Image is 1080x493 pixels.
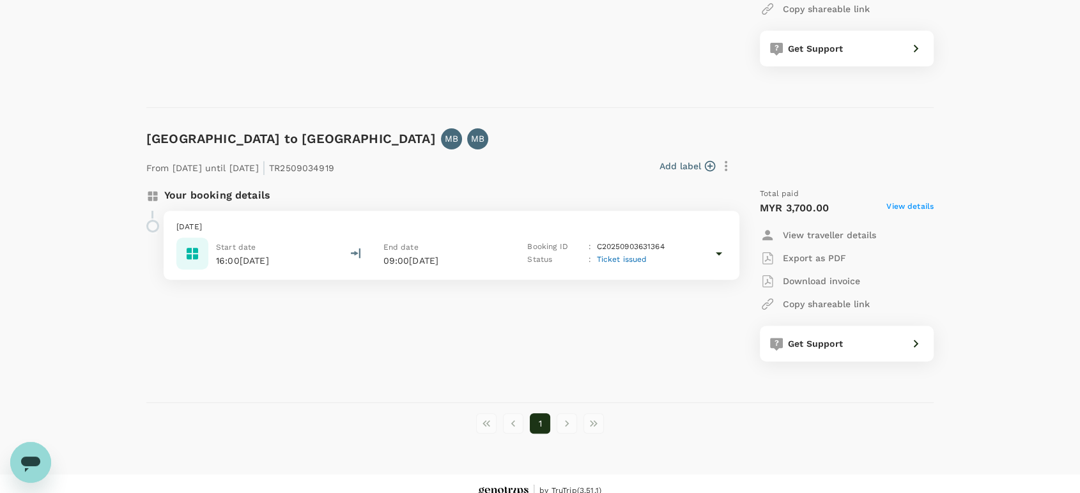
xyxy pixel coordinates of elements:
[445,132,458,145] p: MB
[527,241,583,254] p: Booking ID
[596,241,664,254] p: C20250903631364
[760,188,799,201] span: Total paid
[760,224,876,247] button: View traveller details
[176,221,727,234] p: [DATE]
[530,413,550,434] button: page 1
[788,338,843,349] span: Get Support
[146,128,436,149] h6: [GEOGRAPHIC_DATA] to [GEOGRAPHIC_DATA]
[783,229,876,241] p: View traveller details
[783,3,870,15] p: Copy shareable link
[146,155,334,178] p: From [DATE] until [DATE] TR2509034919
[527,254,583,266] p: Status
[783,298,870,310] p: Copy shareable link
[164,188,270,203] p: Your booking details
[760,201,829,216] p: MYR 3,700.00
[473,413,607,434] nav: pagination navigation
[10,442,51,483] iframe: Button to launch messaging window
[886,201,934,216] span: View details
[783,275,860,287] p: Download invoice
[760,269,860,292] button: Download invoice
[216,254,269,267] p: 16:00[DATE]
[589,254,591,266] p: :
[660,160,715,172] button: Add label
[589,241,591,254] p: :
[596,255,647,264] span: Ticket issued
[760,292,870,315] button: Copy shareable link
[471,132,484,145] p: MB
[760,247,846,269] button: Export as PDF
[383,243,419,252] span: End date
[788,43,843,54] span: Get Support
[783,252,846,264] p: Export as PDF
[383,254,505,267] p: 09:00[DATE]
[216,243,256,252] span: Start date
[262,158,266,176] span: |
